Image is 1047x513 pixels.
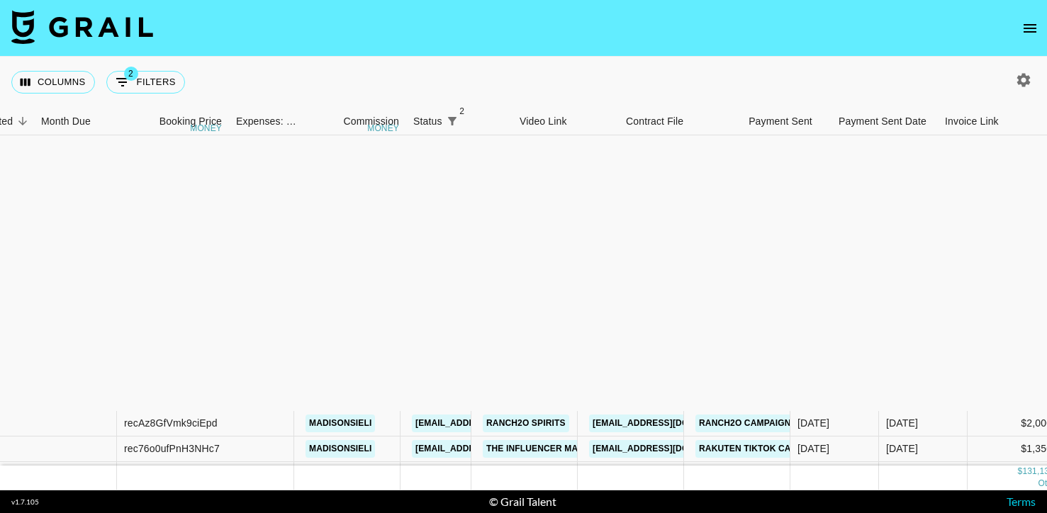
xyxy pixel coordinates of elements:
a: madisonsieli [306,440,375,458]
span: 2 [455,104,469,118]
div: Payment Sent [725,108,832,135]
div: 6/18/2025 [797,416,829,430]
div: Month Due [34,108,123,135]
button: Show filters [442,111,462,131]
img: Grail Talent [11,10,153,44]
div: recAz8GfVmk9ciEpd [124,416,218,430]
div: Video Link [513,108,619,135]
a: Terms [1007,495,1036,508]
div: Booking Price [159,108,222,135]
div: v 1.7.105 [11,497,39,507]
button: Sort [13,111,33,131]
div: © Grail Talent [489,495,556,509]
div: Payment Sent [749,108,812,135]
a: RANCH2O Spirits [483,415,569,432]
a: [EMAIL_ADDRESS][DOMAIN_NAME] [589,415,748,432]
div: Expenses: Remove Commission? [229,108,300,135]
a: madisonsieli [306,415,375,432]
a: Ranch2O Campaign - July [695,415,824,432]
button: open drawer [1016,14,1044,43]
div: Contract File [626,108,683,135]
div: Jul '25 [886,441,918,456]
div: Invoice Link [945,108,999,135]
a: [EMAIL_ADDRESS][DOMAIN_NAME] [412,440,571,458]
div: Status [413,108,442,135]
a: Rakuten TikTok Campaign [695,440,829,458]
span: 2 [124,67,138,81]
div: Video Link [520,108,567,135]
div: Payment Sent Date [839,108,926,135]
div: Contract File [619,108,725,135]
div: Jul '25 [886,416,918,430]
a: The Influencer Marketing Factory [483,440,664,458]
div: rec76o0ufPnH3NHc7 [124,441,220,456]
div: Commission [343,108,399,135]
div: Status [406,108,513,135]
a: [EMAIL_ADDRESS][DOMAIN_NAME] [412,415,571,432]
div: Expenses: Remove Commission? [236,108,297,135]
button: Sort [462,111,482,131]
button: Select columns [11,71,95,94]
div: 2 active filters [442,111,462,131]
a: [EMAIL_ADDRESS][DOMAIN_NAME] [589,440,748,458]
div: $ [1018,466,1023,478]
div: Payment Sent Date [832,108,938,135]
button: Show filters [106,71,185,94]
div: money [367,124,399,133]
div: Month Due [41,108,91,135]
div: 6/4/2025 [797,441,829,456]
div: money [190,124,222,133]
div: Invoice Link [938,108,1044,135]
